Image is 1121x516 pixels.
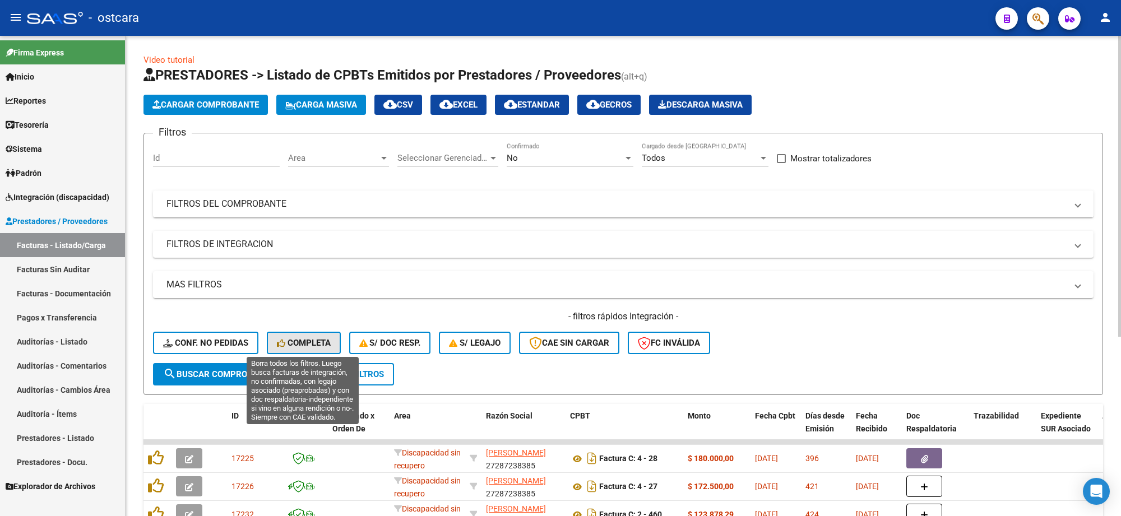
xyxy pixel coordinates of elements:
span: Todos [642,153,665,163]
h3: Filtros [153,124,192,140]
span: EXCEL [439,100,478,110]
span: CSV [383,100,413,110]
button: Conf. no pedidas [153,332,258,354]
strong: $ 172.500,00 [688,482,734,491]
span: Expediente SUR Asociado [1041,411,1091,433]
button: Completa [267,332,341,354]
span: CAE [288,411,302,420]
div: 27287238385 [486,475,561,498]
span: Mostrar totalizadores [790,152,872,165]
span: Seleccionar Gerenciador [397,153,488,163]
span: Fecha Recibido [856,411,887,433]
mat-panel-title: MAS FILTROS [166,278,1067,291]
span: Descarga Masiva [658,100,743,110]
span: CPBT [570,411,590,420]
span: Inicio [6,71,34,83]
span: Discapacidad sin recupero [394,476,461,498]
span: Razón Social [486,411,532,420]
strong: $ 180.000,00 [688,454,734,463]
mat-expansion-panel-header: FILTROS DEL COMPROBANTE [153,190,1094,217]
datatable-header-cell: Razón Social [481,404,566,453]
span: - ostcara [89,6,139,30]
span: Estandar [504,100,560,110]
mat-icon: cloud_download [586,97,600,111]
span: [DATE] [856,482,879,491]
span: Completa [277,338,331,348]
span: Fecha Cpbt [755,411,795,420]
datatable-header-cell: Días desde Emisión [801,404,851,453]
mat-expansion-panel-header: FILTROS DE INTEGRACION [153,231,1094,258]
button: S/ Doc Resp. [349,332,431,354]
mat-panel-title: FILTROS DE INTEGRACION [166,238,1067,250]
button: Descarga Masiva [649,95,752,115]
span: Cargar Comprobante [152,100,259,110]
span: Area [288,153,379,163]
span: Monto [688,411,711,420]
span: 396 [805,454,819,463]
span: [PERSON_NAME] [486,504,546,513]
mat-panel-title: FILTROS DEL COMPROBANTE [166,198,1067,210]
strong: Factura C: 4 - 27 [599,482,657,491]
mat-icon: cloud_download [504,97,517,111]
button: CSV [374,95,422,115]
span: CAE SIN CARGAR [529,338,609,348]
h4: - filtros rápidos Integración - [153,310,1094,323]
span: S/ Doc Resp. [359,338,421,348]
span: Conf. no pedidas [163,338,248,348]
span: No [507,153,518,163]
span: Días desde Emisión [805,411,845,433]
mat-icon: delete [303,367,317,380]
app-download-masive: Descarga masiva de comprobantes (adjuntos) [649,95,752,115]
span: (alt+q) [621,71,647,82]
span: Integración (discapacidad) [6,191,109,203]
mat-icon: menu [9,11,22,24]
button: FC Inválida [628,332,710,354]
span: Sistema [6,143,42,155]
mat-icon: search [163,367,177,380]
span: [DATE] [755,454,778,463]
span: Discapacidad sin recupero [394,448,461,470]
strong: Factura C: 4 - 28 [599,454,657,463]
button: CAE SIN CARGAR [519,332,619,354]
mat-expansion-panel-header: MAS FILTROS [153,271,1094,298]
datatable-header-cell: Monto [683,404,751,453]
span: [DATE] [856,454,879,463]
button: EXCEL [430,95,487,115]
div: Open Intercom Messenger [1083,478,1110,505]
span: Reportes [6,95,46,107]
span: Firma Express [6,47,64,59]
datatable-header-cell: CAE [283,404,328,453]
span: Area [394,411,411,420]
span: S/ legajo [449,338,501,348]
datatable-header-cell: Trazabilidad [969,404,1036,453]
mat-icon: person [1099,11,1112,24]
datatable-header-cell: Expediente SUR Asociado [1036,404,1098,453]
datatable-header-cell: Fecha Cpbt [751,404,801,453]
span: Tesorería [6,119,49,131]
datatable-header-cell: Area [390,404,465,453]
span: [PERSON_NAME] [486,476,546,485]
button: Cargar Comprobante [143,95,268,115]
button: S/ legajo [439,332,511,354]
div: 27287238385 [486,447,561,470]
datatable-header-cell: Doc Respaldatoria [902,404,969,453]
span: Gecros [586,100,632,110]
span: Facturado x Orden De [332,411,374,433]
span: Trazabilidad [974,411,1019,420]
mat-icon: cloud_download [439,97,453,111]
i: Descargar documento [585,449,599,467]
span: PRESTADORES -> Listado de CPBTs Emitidos por Prestadores / Proveedores [143,67,621,83]
i: Descargar documento [585,477,599,495]
span: [DATE] [755,482,778,491]
button: Carga Masiva [276,95,366,115]
span: Borrar Filtros [303,369,384,379]
span: ID [231,411,239,420]
datatable-header-cell: CPBT [566,404,683,453]
span: 421 [805,482,819,491]
datatable-header-cell: Fecha Recibido [851,404,902,453]
datatable-header-cell: ID [227,404,283,453]
datatable-header-cell: Facturado x Orden De [328,404,390,453]
span: Carga Masiva [285,100,357,110]
span: Doc Respaldatoria [906,411,957,433]
span: Prestadores / Proveedores [6,215,108,227]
